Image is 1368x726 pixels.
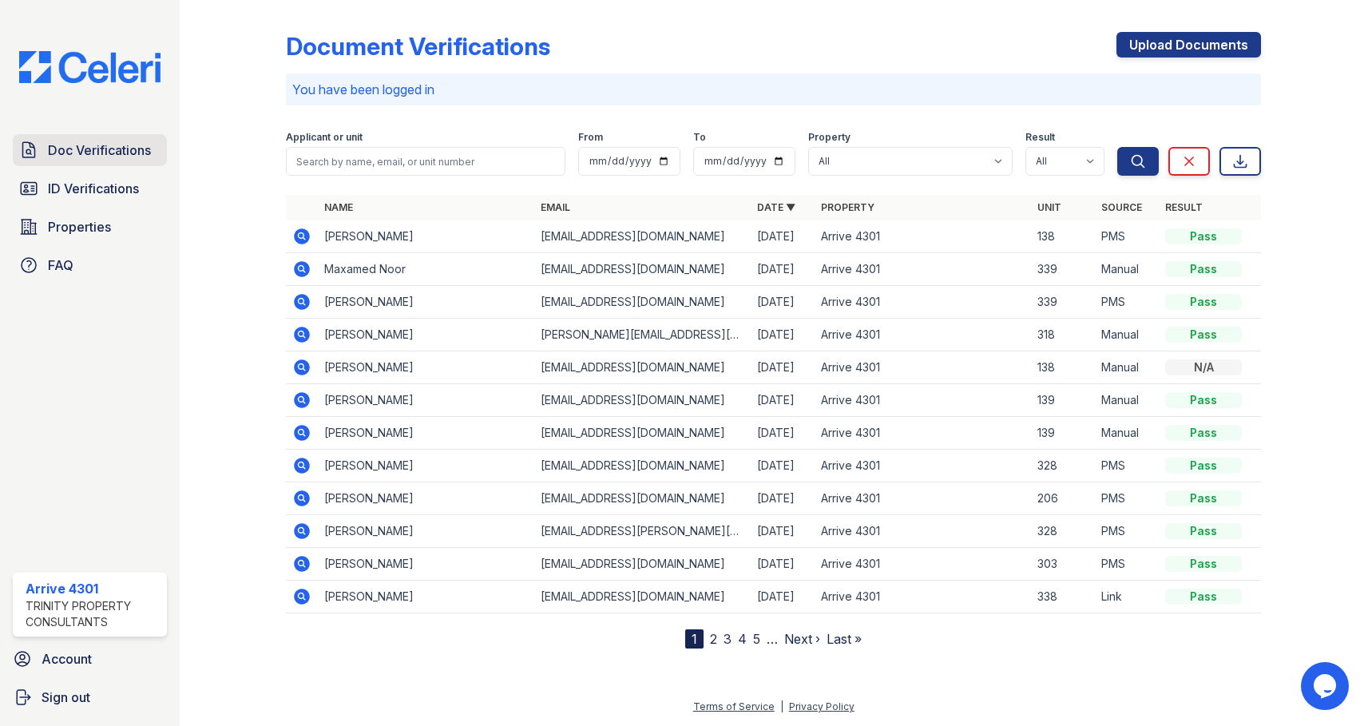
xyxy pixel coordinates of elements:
td: 206 [1031,482,1095,515]
label: To [693,131,706,144]
a: Terms of Service [693,700,775,712]
td: 328 [1031,450,1095,482]
iframe: chat widget [1301,662,1352,710]
td: [PERSON_NAME][EMAIL_ADDRESS][PERSON_NAME][DOMAIN_NAME] [534,319,751,351]
a: Unit [1037,201,1061,213]
td: Arrive 4301 [815,220,1031,253]
td: Arrive 4301 [815,253,1031,286]
div: Pass [1165,589,1242,605]
span: Doc Verifications [48,141,151,160]
td: [EMAIL_ADDRESS][DOMAIN_NAME] [534,450,751,482]
td: [DATE] [751,319,815,351]
td: 318 [1031,319,1095,351]
td: [PERSON_NAME] [318,220,534,253]
td: Arrive 4301 [815,384,1031,417]
a: Result [1165,201,1203,213]
div: Pass [1165,556,1242,572]
td: Manual [1095,384,1159,417]
p: You have been logged in [292,80,1255,99]
div: Pass [1165,523,1242,539]
a: Property [821,201,874,213]
span: ID Verifications [48,179,139,198]
td: Manual [1095,319,1159,351]
a: Date ▼ [757,201,795,213]
td: 138 [1031,220,1095,253]
td: [PERSON_NAME] [318,548,534,581]
td: Manual [1095,417,1159,450]
td: [DATE] [751,482,815,515]
td: [PERSON_NAME] [318,515,534,548]
div: Pass [1165,425,1242,441]
a: Last » [827,631,862,647]
td: [EMAIL_ADDRESS][DOMAIN_NAME] [534,253,751,286]
span: Account [42,649,92,668]
td: [DATE] [751,286,815,319]
td: Arrive 4301 [815,351,1031,384]
td: [DATE] [751,220,815,253]
td: Arrive 4301 [815,515,1031,548]
div: Trinity Property Consultants [26,598,161,630]
td: [PERSON_NAME] [318,417,534,450]
td: [DATE] [751,351,815,384]
td: Link [1095,581,1159,613]
a: 3 [724,631,732,647]
td: [DATE] [751,253,815,286]
td: [PERSON_NAME] [318,450,534,482]
td: [PERSON_NAME] [318,351,534,384]
td: Manual [1095,351,1159,384]
td: 339 [1031,253,1095,286]
td: [DATE] [751,450,815,482]
td: [DATE] [751,515,815,548]
td: [EMAIL_ADDRESS][DOMAIN_NAME] [534,384,751,417]
td: Arrive 4301 [815,482,1031,515]
td: [EMAIL_ADDRESS][DOMAIN_NAME] [534,417,751,450]
td: [PERSON_NAME] [318,286,534,319]
span: Sign out [42,688,90,707]
span: Properties [48,217,111,236]
td: 139 [1031,417,1095,450]
td: [EMAIL_ADDRESS][PERSON_NAME][DOMAIN_NAME] [534,515,751,548]
td: 303 [1031,548,1095,581]
div: Pass [1165,261,1242,277]
td: [DATE] [751,417,815,450]
td: 328 [1031,515,1095,548]
a: Account [6,643,173,675]
td: Arrive 4301 [815,450,1031,482]
a: FAQ [13,249,167,281]
div: Pass [1165,458,1242,474]
td: [PERSON_NAME] [318,319,534,351]
div: Pass [1165,294,1242,310]
td: Arrive 4301 [815,286,1031,319]
div: | [780,700,783,712]
td: [DATE] [751,581,815,613]
span: FAQ [48,256,73,275]
td: [EMAIL_ADDRESS][DOMAIN_NAME] [534,482,751,515]
input: Search by name, email, or unit number [286,147,565,176]
td: [DATE] [751,548,815,581]
td: [PERSON_NAME] [318,482,534,515]
td: [EMAIL_ADDRESS][DOMAIN_NAME] [534,286,751,319]
a: 4 [738,631,747,647]
div: 1 [685,629,704,649]
a: Upload Documents [1116,32,1261,58]
label: Applicant or unit [286,131,363,144]
a: Sign out [6,681,173,713]
td: PMS [1095,515,1159,548]
a: Properties [13,211,167,243]
td: [PERSON_NAME] [318,581,534,613]
td: Arrive 4301 [815,581,1031,613]
div: Arrive 4301 [26,579,161,598]
div: N/A [1165,359,1242,375]
div: Pass [1165,327,1242,343]
td: PMS [1095,450,1159,482]
td: Manual [1095,253,1159,286]
a: 5 [753,631,760,647]
a: Email [541,201,570,213]
td: 339 [1031,286,1095,319]
td: [EMAIL_ADDRESS][DOMAIN_NAME] [534,351,751,384]
a: Privacy Policy [789,700,855,712]
label: From [578,131,603,144]
td: Maxamed Noor [318,253,534,286]
a: Name [324,201,353,213]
